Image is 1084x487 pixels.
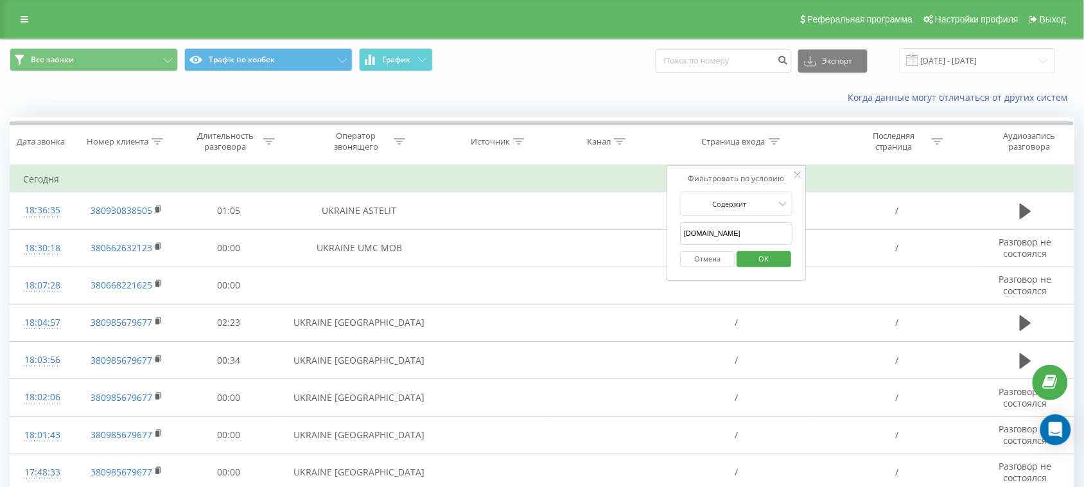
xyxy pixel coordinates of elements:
[191,130,260,152] div: Длительность разговора
[179,229,279,267] td: 00:00
[23,423,62,448] div: 18:01:43
[31,55,74,65] span: Все звонки
[279,379,439,416] td: UKRAINE [GEOGRAPHIC_DATA]
[279,416,439,454] td: UKRAINE [GEOGRAPHIC_DATA]
[999,460,1052,484] span: Разговор не состоялся
[23,310,62,335] div: 18:04:57
[10,48,178,71] button: Все звонки
[999,423,1052,447] span: Разговор не состоялся
[91,316,152,328] a: 380985679677
[279,342,439,379] td: UKRAINE [GEOGRAPHIC_DATA]
[656,192,817,229] td: /
[179,342,279,379] td: 00:34
[656,304,817,341] td: /
[279,229,439,267] td: UKRAINE UMC MOB
[737,251,791,267] button: OK
[23,348,62,373] div: 18:03:56
[179,267,279,304] td: 00:00
[817,192,977,229] td: /
[1040,414,1071,445] div: Open Intercom Messenger
[179,192,279,229] td: 01:05
[91,242,152,254] a: 380662632123
[10,166,1074,192] td: Сегодня
[322,130,390,152] div: Оператор звонящего
[817,229,977,267] td: /
[91,466,152,478] a: 380985679677
[91,391,152,403] a: 380985679677
[680,172,793,185] div: Фильтровать по условию
[656,229,817,267] td: /
[179,379,279,416] td: 00:00
[91,354,152,366] a: 380985679677
[23,460,62,485] div: 17:48:33
[680,222,793,245] input: Введите значение
[91,204,152,217] a: 380930838505
[798,49,868,73] button: Экспорт
[91,279,152,291] a: 380668221625
[860,130,929,152] div: Последняя страница
[746,249,782,269] span: OK
[587,136,611,147] div: Канал
[935,14,1018,24] span: Настройки профиля
[656,342,817,379] td: /
[1040,14,1067,24] span: Выход
[23,385,62,410] div: 18:02:06
[23,198,62,223] div: 18:36:35
[656,416,817,454] td: /
[680,251,735,267] button: Отмена
[999,385,1052,409] span: Разговор не состоялся
[23,236,62,261] div: 18:30:18
[702,136,765,147] div: Страница входа
[359,48,433,71] button: График
[383,55,411,64] span: График
[23,273,62,298] div: 18:07:28
[999,236,1052,260] span: Разговор не состоялся
[471,136,510,147] div: Источник
[848,91,1074,103] a: Когда данные могут отличаться от других систем
[999,273,1052,297] span: Разговор не состоялся
[989,130,1071,152] div: Аудиозапись разговора
[184,48,353,71] button: Трафік по колбек
[817,304,977,341] td: /
[91,429,152,441] a: 380985679677
[656,49,792,73] input: Поиск по номеру
[656,379,817,416] td: /
[817,342,977,379] td: /
[87,136,148,147] div: Номер клиента
[279,304,439,341] td: UKRAINE [GEOGRAPHIC_DATA]
[179,416,279,454] td: 00:00
[17,136,65,147] div: Дата звонка
[179,304,279,341] td: 02:23
[279,192,439,229] td: UKRAINE ASTELIT
[807,14,913,24] span: Реферальная программа
[817,416,977,454] td: /
[817,379,977,416] td: /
